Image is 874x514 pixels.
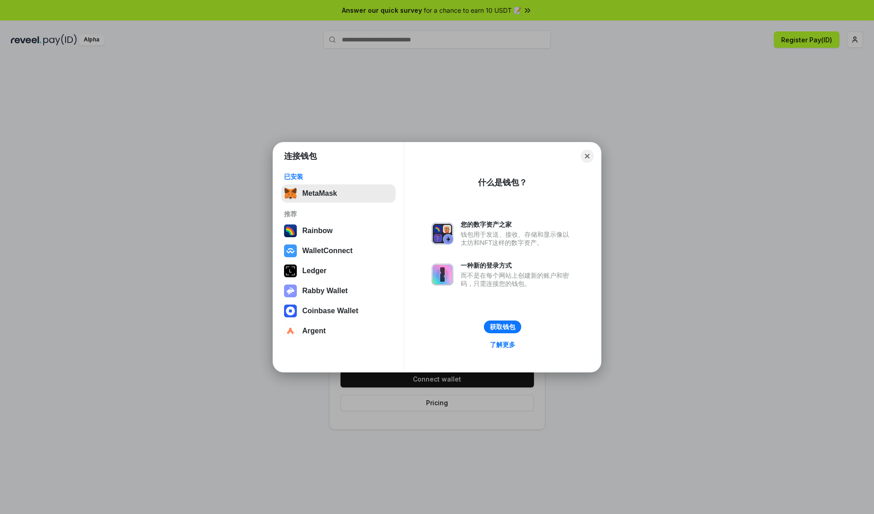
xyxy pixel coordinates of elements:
[581,150,594,163] button: Close
[302,327,326,335] div: Argent
[281,184,396,203] button: MetaMask
[302,189,337,198] div: MetaMask
[461,261,574,270] div: 一种新的登录方式
[281,242,396,260] button: WalletConnect
[478,177,527,188] div: 什么是钱包？
[284,244,297,257] img: svg+xml,%3Csvg%20width%3D%2228%22%20height%3D%2228%22%20viewBox%3D%220%200%2028%2028%22%20fill%3D...
[284,210,393,218] div: 推荐
[484,321,521,333] button: 获取钱包
[284,265,297,277] img: svg+xml,%3Csvg%20xmlns%3D%22http%3A%2F%2Fwww.w3.org%2F2000%2Fsvg%22%20width%3D%2228%22%20height%3...
[281,262,396,280] button: Ledger
[284,305,297,317] img: svg+xml,%3Csvg%20width%3D%2228%22%20height%3D%2228%22%20viewBox%3D%220%200%2028%2028%22%20fill%3D...
[284,187,297,200] img: svg+xml,%3Csvg%20fill%3D%22none%22%20height%3D%2233%22%20viewBox%3D%220%200%2035%2033%22%20width%...
[461,230,574,247] div: 钱包用于发送、接收、存储和显示像以太坊和NFT这样的数字资产。
[284,151,317,162] h1: 连接钱包
[302,247,353,255] div: WalletConnect
[302,227,333,235] div: Rainbow
[281,302,396,320] button: Coinbase Wallet
[490,341,515,349] div: 了解更多
[432,223,453,244] img: svg+xml,%3Csvg%20xmlns%3D%22http%3A%2F%2Fwww.w3.org%2F2000%2Fsvg%22%20fill%3D%22none%22%20viewBox...
[281,222,396,240] button: Rainbow
[432,264,453,285] img: svg+xml,%3Csvg%20xmlns%3D%22http%3A%2F%2Fwww.w3.org%2F2000%2Fsvg%22%20fill%3D%22none%22%20viewBox...
[302,267,326,275] div: Ledger
[281,322,396,340] button: Argent
[461,220,574,229] div: 您的数字资产之家
[302,287,348,295] div: Rabby Wallet
[284,325,297,337] img: svg+xml,%3Csvg%20width%3D%2228%22%20height%3D%2228%22%20viewBox%3D%220%200%2028%2028%22%20fill%3D...
[302,307,358,315] div: Coinbase Wallet
[461,271,574,288] div: 而不是在每个网站上创建新的账户和密码，只需连接您的钱包。
[484,339,521,351] a: 了解更多
[490,323,515,331] div: 获取钱包
[284,224,297,237] img: svg+xml,%3Csvg%20width%3D%22120%22%20height%3D%22120%22%20viewBox%3D%220%200%20120%20120%22%20fil...
[284,285,297,297] img: svg+xml,%3Csvg%20xmlns%3D%22http%3A%2F%2Fwww.w3.org%2F2000%2Fsvg%22%20fill%3D%22none%22%20viewBox...
[284,173,393,181] div: 已安装
[281,282,396,300] button: Rabby Wallet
